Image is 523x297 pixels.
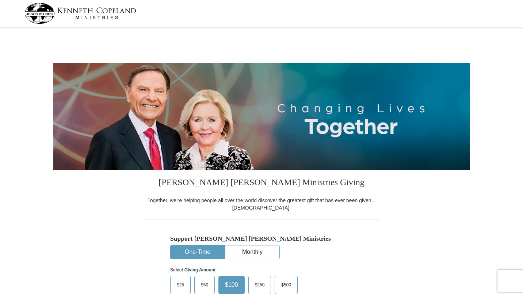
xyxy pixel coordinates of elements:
[170,267,215,272] strong: Select Giving Amount
[225,245,279,259] button: Monthly
[143,170,380,197] h3: [PERSON_NAME] [PERSON_NAME] Ministries Giving
[24,3,136,24] img: kcm-header-logo.svg
[171,245,225,259] button: One-Time
[197,279,212,290] span: $50
[170,235,353,243] h5: Support [PERSON_NAME] [PERSON_NAME] Ministries
[143,197,380,211] div: Together, we're helping people all over the world discover the greatest gift that has ever been g...
[221,279,242,290] span: $100
[278,279,295,290] span: $500
[251,279,268,290] span: $250
[173,279,188,290] span: $25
